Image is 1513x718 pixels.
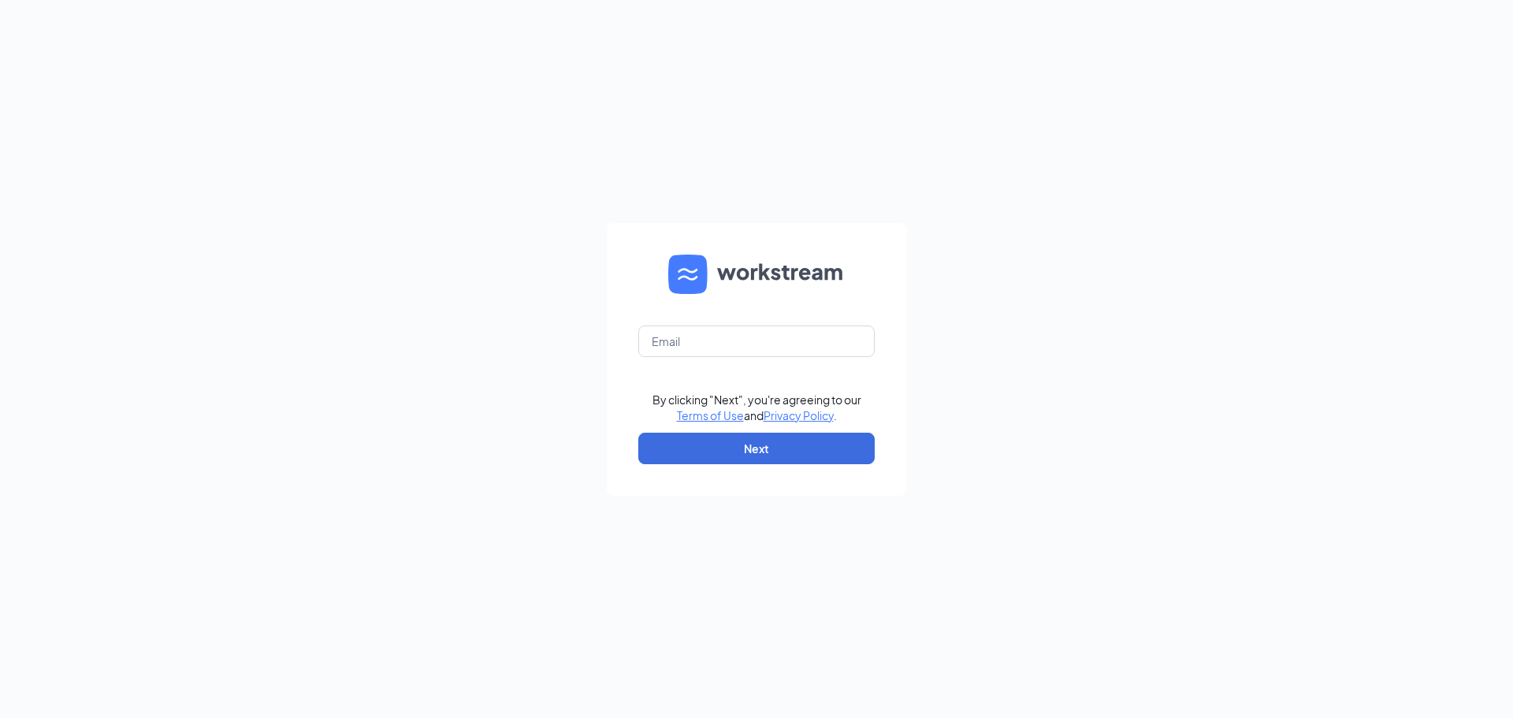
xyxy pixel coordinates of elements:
a: Terms of Use [677,408,744,422]
input: Email [638,326,875,357]
img: WS logo and Workstream text [668,255,845,294]
div: By clicking "Next", you're agreeing to our and . [652,392,861,423]
button: Next [638,433,875,464]
a: Privacy Policy [764,408,834,422]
